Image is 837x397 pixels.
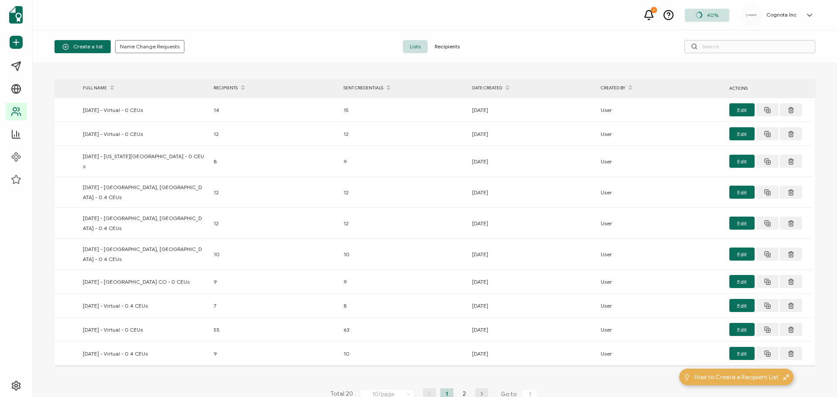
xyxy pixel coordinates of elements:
[596,218,725,228] div: User
[745,12,758,18] img: 31e4a825-8681-42d3-bc30-a5607703972f.png
[339,156,468,166] div: 9
[596,249,725,259] div: User
[78,129,209,139] div: [DATE] - Virtual - 0 CEUs
[428,40,467,53] span: Recipients
[468,218,596,228] div: [DATE]
[468,277,596,287] div: [DATE]
[729,299,755,312] button: Edit
[209,349,339,359] div: 9
[729,127,755,140] button: Edit
[684,40,815,53] input: Search
[339,81,468,95] div: SENT CREDENTIALS
[78,301,209,311] div: [DATE] - Virtual - 0.4 CEUs
[78,182,209,202] div: [DATE] - [GEOGRAPHIC_DATA], [GEOGRAPHIC_DATA] - 0.4 CEUs
[78,277,209,287] div: [DATE] - [GEOGRAPHIC_DATA] CO - 0 CEUs
[120,44,180,49] span: Name Change Requests
[468,105,596,115] div: [DATE]
[729,103,755,116] button: Edit
[596,156,725,166] div: User
[403,40,428,53] span: Lists
[729,217,755,230] button: Edit
[468,156,596,166] div: [DATE]
[729,186,755,199] button: Edit
[694,373,779,382] span: How to Create a Recipient List
[596,81,725,95] div: CREATED BY
[339,249,468,259] div: 10
[468,81,596,95] div: DATE CREATED
[209,218,339,228] div: 12
[62,44,103,50] span: Create a list
[78,244,209,264] div: [DATE] - [GEOGRAPHIC_DATA], [GEOGRAPHIC_DATA] - 0.4 CEUs
[209,325,339,335] div: 55
[468,349,596,359] div: [DATE]
[725,83,812,93] div: ACTIONS
[596,105,725,115] div: User
[209,301,339,311] div: 7
[339,218,468,228] div: 12
[339,325,468,335] div: 63
[115,40,184,53] button: Name Change Requests
[729,323,755,336] button: Edit
[209,187,339,197] div: 12
[209,105,339,115] div: 14
[729,347,755,360] button: Edit
[468,249,596,259] div: [DATE]
[339,349,468,359] div: 10
[468,325,596,335] div: [DATE]
[596,349,725,359] div: User
[783,374,789,380] img: minimize-icon.svg
[78,349,209,359] div: [DATE] - Virtual - 0.4 CEUs
[339,187,468,197] div: 12
[209,156,339,166] div: 8
[729,155,755,168] button: Edit
[78,325,209,335] div: [DATE] - Virtual - 0 CEUs
[596,129,725,139] div: User
[596,325,725,335] div: User
[9,6,23,24] img: sertifier-logomark-colored.svg
[209,129,339,139] div: 12
[651,7,657,13] div: 1
[209,249,339,259] div: 10
[707,12,718,18] span: 40%
[78,151,209,171] div: [DATE] - [US_STATE][GEOGRAPHIC_DATA] - 0 CEUs
[468,187,596,197] div: [DATE]
[209,81,339,95] div: RECIPIENTS
[596,277,725,287] div: User
[468,129,596,139] div: [DATE]
[339,105,468,115] div: 15
[468,301,596,311] div: [DATE]
[339,277,468,287] div: 9
[793,355,837,397] iframe: Chat Widget
[339,301,468,311] div: 8
[596,301,725,311] div: User
[209,277,339,287] div: 9
[729,248,755,261] button: Edit
[78,105,209,115] div: [DATE] - Virtual - 0 CEUs
[78,213,209,233] div: [DATE] - [GEOGRAPHIC_DATA], [GEOGRAPHIC_DATA] - 0.4 CEUs
[729,275,755,288] button: Edit
[596,187,725,197] div: User
[54,40,111,53] button: Create a list
[339,129,468,139] div: 12
[78,81,209,95] div: FULL NAME
[766,12,796,18] h5: Cognota Inc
